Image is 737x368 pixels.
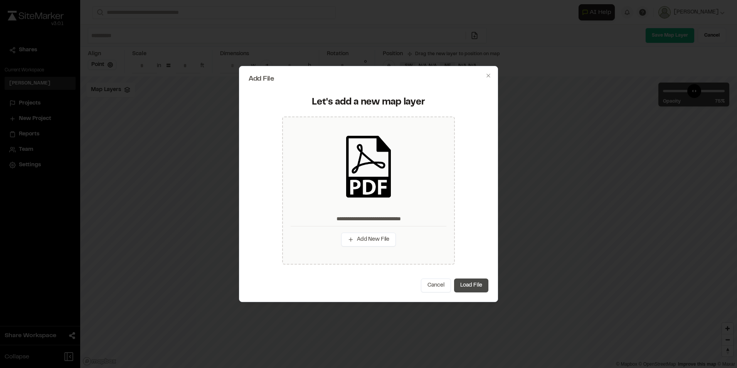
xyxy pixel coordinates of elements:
[282,116,455,265] div: Add New File
[454,279,488,292] button: Load File
[253,96,484,109] div: Let's add a new map layer
[249,76,488,83] h2: Add File
[341,233,396,246] button: Add New File
[421,279,451,292] button: Cancel
[338,136,399,198] img: pdf_black_icon.png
